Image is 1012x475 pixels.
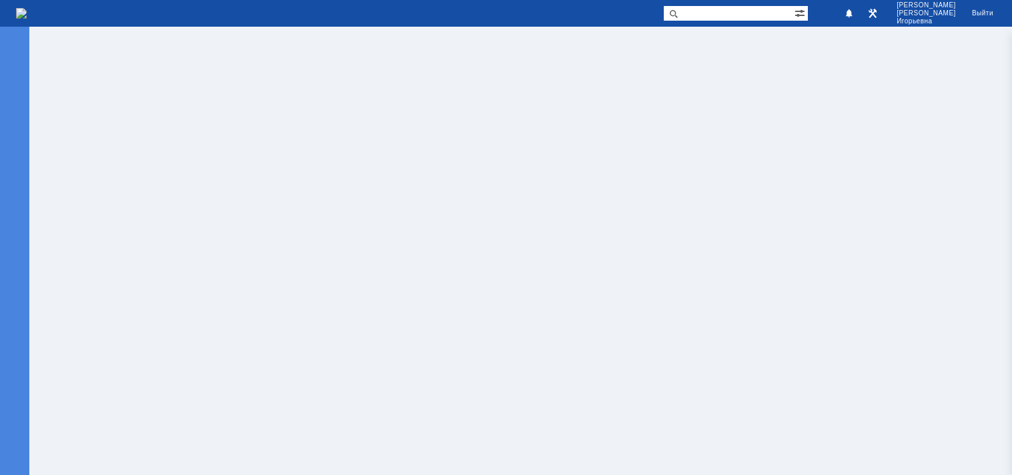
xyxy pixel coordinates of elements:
[16,8,27,19] a: Перейти на домашнюю страницу
[16,8,27,19] img: logo
[897,9,956,17] span: [PERSON_NAME]
[865,5,881,21] a: Перейти в интерфейс администратора
[795,6,808,19] span: Расширенный поиск
[897,17,956,25] span: Игорьевна
[897,1,956,9] span: [PERSON_NAME]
